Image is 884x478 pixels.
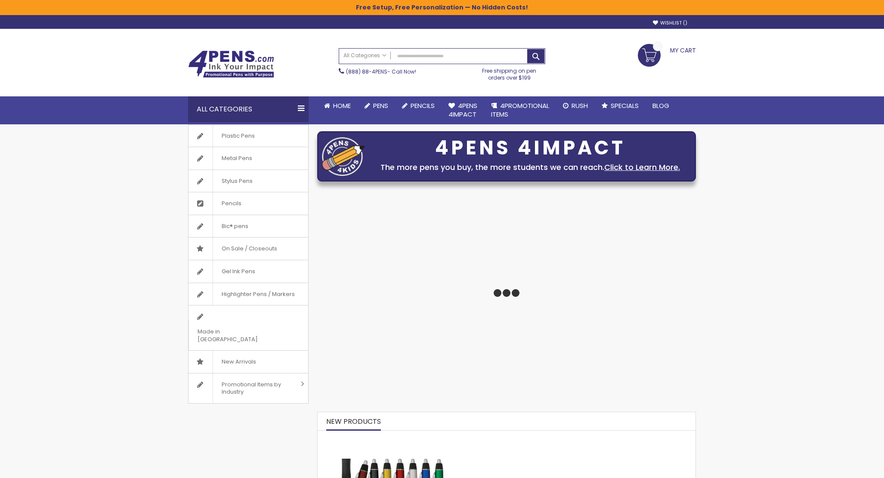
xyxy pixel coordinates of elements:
[189,237,308,260] a: On Sale / Closeouts
[213,237,286,260] span: On Sale / Closeouts
[213,192,250,215] span: Pencils
[213,147,261,170] span: Metal Pens
[189,170,308,192] a: Stylus Pens
[373,101,388,110] span: Pens
[448,101,477,119] span: 4Pens 4impact
[189,215,308,237] a: Bic® pens
[358,96,395,115] a: Pens
[213,125,263,147] span: Plastic Pens
[213,373,298,403] span: Promotional Items by Industry
[595,96,646,115] a: Specials
[213,170,261,192] span: Stylus Pens
[395,96,442,115] a: Pencils
[188,96,309,122] div: All Categories
[477,435,675,442] a: Crosby Softy Rose Gold with Stylus Pen - Mirror Laser
[189,192,308,215] a: Pencils
[442,96,484,124] a: 4Pens4impact
[326,416,381,426] span: New Products
[411,101,435,110] span: Pencils
[189,283,308,305] a: Highlighter Pens / Markers
[213,260,264,283] span: Gel Ink Pens
[189,321,287,350] span: Made in [GEOGRAPHIC_DATA]
[652,101,669,110] span: Blog
[369,161,691,173] div: The more pens you buy, the more students we can reach.
[213,215,257,237] span: Bic® pens
[318,435,468,442] a: The Barton Custom Pens Special Offer
[189,305,308,350] a: Made in [GEOGRAPHIC_DATA]
[556,96,595,115] a: Rush
[369,139,691,157] div: 4PENS 4IMPACT
[572,101,588,110] span: Rush
[611,101,639,110] span: Specials
[646,96,676,115] a: Blog
[213,351,265,373] span: New Arrivals
[346,68,387,75] a: (888) 88-4PENS
[189,373,308,403] a: Promotional Items by Industry
[189,147,308,170] a: Metal Pens
[322,137,365,176] img: four_pen_logo.png
[189,260,308,283] a: Gel Ink Pens
[317,96,358,115] a: Home
[213,283,303,305] span: Highlighter Pens / Markers
[473,64,546,81] div: Free shipping on pen orders over $199
[189,351,308,373] a: New Arrivals
[653,20,687,26] a: Wishlist
[189,125,308,147] a: Plastic Pens
[333,101,351,110] span: Home
[339,49,391,63] a: All Categories
[188,50,274,78] img: 4Pens Custom Pens and Promotional Products
[491,101,549,119] span: 4PROMOTIONAL ITEMS
[343,52,386,59] span: All Categories
[346,68,416,75] span: - Call Now!
[484,96,556,124] a: 4PROMOTIONALITEMS
[604,162,680,173] a: Click to Learn More.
